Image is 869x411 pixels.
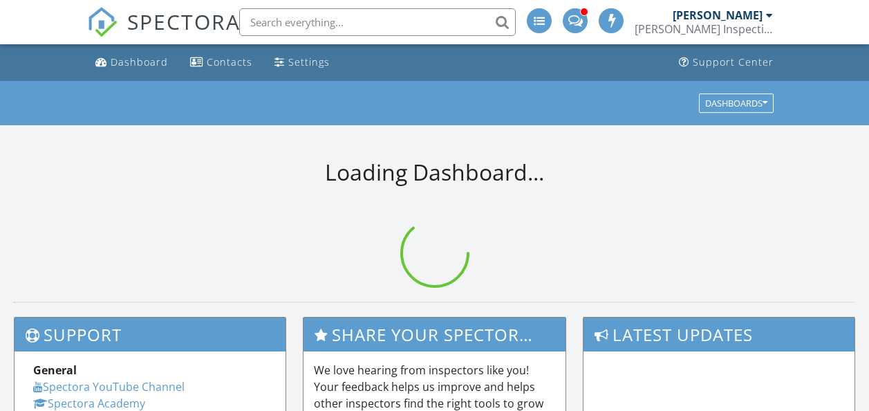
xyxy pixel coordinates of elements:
h3: Support [15,318,286,351]
h3: Share Your Spectora Experience [303,318,566,351]
a: Contacts [185,50,258,75]
a: Spectora Academy [33,396,145,411]
div: Schaefer Inspection Service [635,22,773,36]
div: Contacts [207,55,252,68]
h3: Latest Updates [583,318,854,351]
span: SPECTORA [127,7,241,36]
a: Settings [269,50,335,75]
div: Settings [288,55,330,68]
div: Dashboards [705,98,767,108]
div: [PERSON_NAME] [673,8,763,22]
img: The Best Home Inspection Software - Spectora [87,7,118,37]
a: Dashboard [90,50,174,75]
div: Support Center [693,55,774,68]
a: Spectora YouTube Channel [33,379,185,394]
button: Dashboards [699,93,774,113]
a: SPECTORA [87,19,241,48]
div: Dashboard [111,55,168,68]
input: Search everything... [239,8,516,36]
strong: General [33,363,77,378]
a: Support Center [673,50,779,75]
